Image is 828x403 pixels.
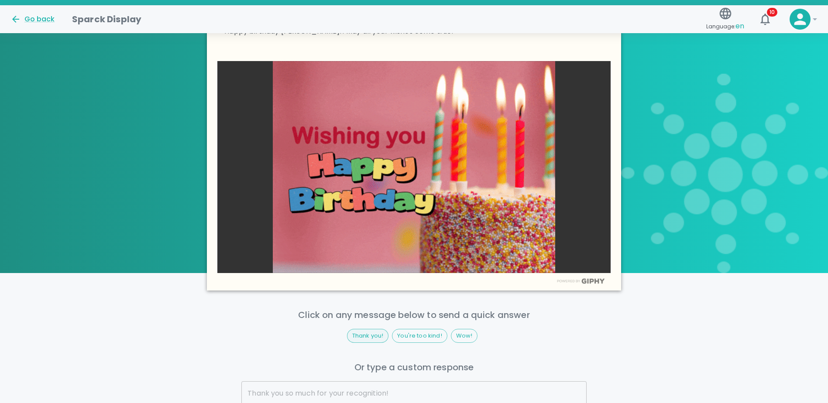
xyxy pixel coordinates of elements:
button: Language:en [703,4,748,35]
h1: Sparck Display [72,12,141,26]
div: Wow! [451,329,478,343]
img: saoJBNWi7dkcsGGtjT [217,61,611,273]
img: Sparck logo transparent [621,74,828,273]
img: Powered by GIPHY [555,278,607,284]
span: You're too kind! [392,331,447,340]
span: 10 [767,8,777,17]
button: Go back [10,14,55,24]
span: Wow! [451,331,478,340]
div: You're too kind! [392,329,447,343]
div: Thank you! [347,329,389,343]
span: Thank you! [347,331,388,340]
button: 10 [755,9,776,30]
span: Language: [706,20,744,32]
p: Or type a custom response [241,360,586,374]
span: en [735,21,744,31]
p: Click on any message below to send a quick answer [241,308,586,322]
